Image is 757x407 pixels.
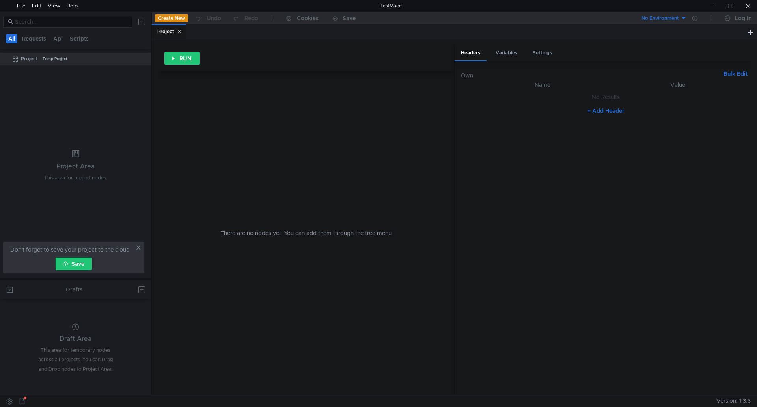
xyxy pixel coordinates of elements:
th: Value [612,80,744,90]
div: No Environment [641,15,679,22]
button: Api [51,34,65,43]
button: No Environment [632,12,687,24]
nz-embed-empty: No Results [592,93,620,101]
div: Undo [207,13,221,23]
span: Don't forget to save your project to the cloud [10,245,130,254]
h6: Own [461,71,720,80]
div: Cookies [297,13,319,23]
div: Save [343,15,356,21]
button: Save [56,258,92,270]
button: Bulk Edit [720,69,751,78]
div: Variables [489,46,524,60]
button: Requests [20,34,48,43]
th: Name [474,80,612,90]
div: There are no nodes yet. You can add them through the tree menu [168,71,445,395]
div: Project [21,53,38,65]
div: Drafts [66,285,82,294]
div: Redo [244,13,258,23]
button: All [6,34,17,43]
div: Project [157,28,181,36]
input: Search... [15,17,128,26]
div: Log In [735,13,751,23]
button: + Add Header [584,106,628,116]
div: Settings [526,46,558,60]
button: Undo [188,12,227,24]
span: Version: 1.3.3 [716,395,751,407]
button: Scripts [67,34,91,43]
div: Headers [455,46,487,61]
button: RUN [164,52,200,65]
button: Redo [227,12,264,24]
button: Create New [155,14,188,22]
div: Temp Project [43,53,67,65]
